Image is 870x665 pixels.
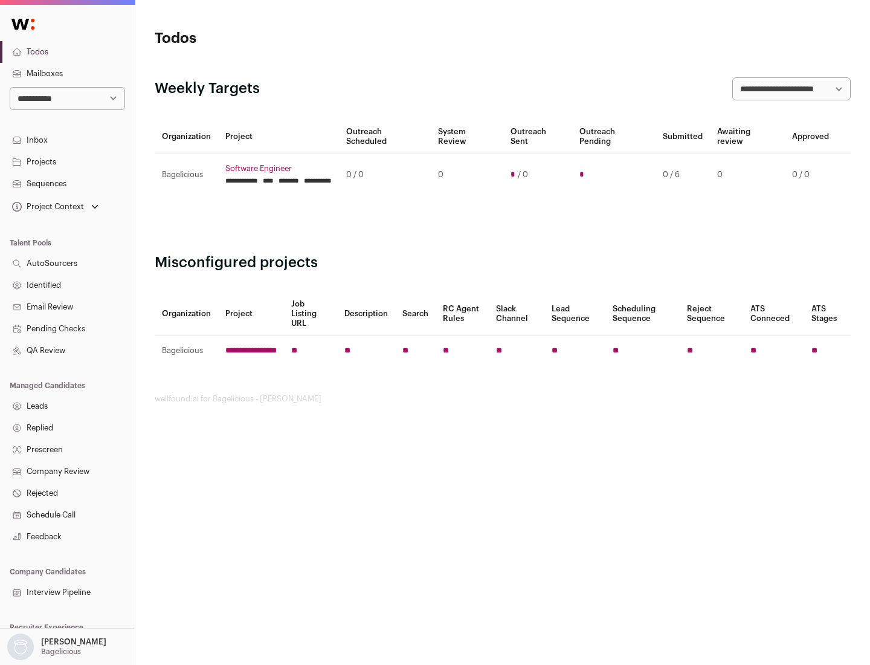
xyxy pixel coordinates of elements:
th: System Review [431,120,503,154]
p: Bagelicious [41,647,81,657]
th: Outreach Sent [503,120,573,154]
th: Search [395,292,436,336]
button: Open dropdown [5,634,109,660]
th: Submitted [656,120,710,154]
td: 0 [431,154,503,196]
footer: wellfound:ai for Bagelicious - [PERSON_NAME] [155,394,851,404]
th: Reject Sequence [680,292,744,336]
img: Wellfound [5,12,41,36]
th: Slack Channel [489,292,544,336]
div: Project Context [10,202,84,212]
button: Open dropdown [10,198,101,215]
th: Job Listing URL [284,292,337,336]
h1: Todos [155,29,387,48]
th: Project [218,120,339,154]
a: Software Engineer [225,164,332,174]
th: Project [218,292,284,336]
td: 0 / 6 [656,154,710,196]
img: nopic.png [7,634,34,660]
th: Outreach Pending [572,120,655,154]
td: 0 [710,154,785,196]
th: Description [337,292,395,336]
th: Awaiting review [710,120,785,154]
h2: Misconfigured projects [155,253,851,273]
p: [PERSON_NAME] [41,637,106,647]
th: ATS Stages [804,292,851,336]
th: Approved [785,120,836,154]
th: Lead Sequence [544,292,605,336]
td: 0 / 0 [785,154,836,196]
th: Organization [155,292,218,336]
td: Bagelicious [155,336,218,366]
h2: Weekly Targets [155,79,260,99]
th: ATS Conneced [743,292,804,336]
th: RC Agent Rules [436,292,488,336]
th: Organization [155,120,218,154]
th: Outreach Scheduled [339,120,431,154]
td: 0 / 0 [339,154,431,196]
span: / 0 [518,170,528,180]
th: Scheduling Sequence [605,292,680,336]
td: Bagelicious [155,154,218,196]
